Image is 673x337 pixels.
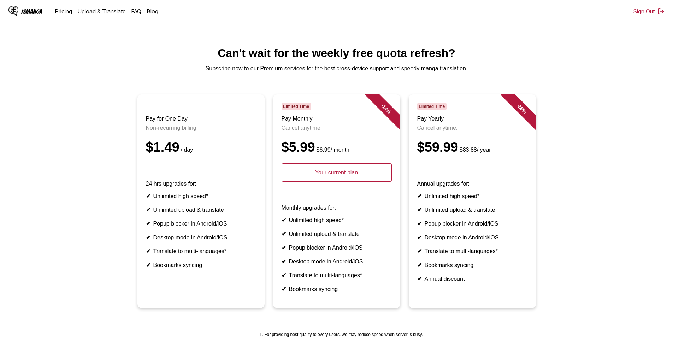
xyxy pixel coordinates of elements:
[458,147,491,153] small: / year
[282,272,392,279] li: Translate to multi-languages*
[282,217,286,223] b: ✔
[315,147,349,153] small: / month
[417,116,527,122] h3: Pay Yearly
[417,262,422,268] b: ✔
[146,193,256,199] li: Unlimited high speed*
[417,103,447,110] span: Limited Time
[146,140,256,155] div: $1.49
[282,140,392,155] div: $5.99
[282,231,286,237] b: ✔
[657,8,665,15] img: Sign out
[146,125,256,131] p: Non-recurring billing
[146,181,256,187] p: 24 hrs upgrades for:
[282,244,392,251] li: Popup blocker in Android/iOS
[417,262,527,268] li: Bookmarks syncing
[417,275,527,282] li: Annual discount
[417,220,527,227] li: Popup blocker in Android/iOS
[417,207,527,213] li: Unlimited upload & translate
[21,8,42,15] div: IsManga
[417,125,527,131] p: Cancel anytime.
[282,217,392,223] li: Unlimited high speed*
[264,332,423,337] li: For providing best quality to every users, we may reduce speed when server is busy.
[633,8,665,15] button: Sign Out
[282,116,392,122] h3: Pay Monthly
[146,116,256,122] h3: Pay for One Day
[417,234,527,241] li: Desktop mode in Android/iOS
[417,193,527,199] li: Unlimited high speed*
[317,147,331,153] s: $6.99
[500,87,543,130] div: - 28 %
[179,147,193,153] small: / day
[282,231,392,237] li: Unlimited upload & translate
[6,47,667,60] h1: Can't wait for the weekly free quota refresh?
[282,258,392,265] li: Desktop mode in Android/iOS
[146,234,150,240] b: ✔
[146,220,256,227] li: Popup blocker in Android/iOS
[417,140,527,155] div: $59.99
[146,207,256,213] li: Unlimited upload & translate
[146,262,150,268] b: ✔
[146,248,256,255] li: Translate to multi-languages*
[417,221,422,227] b: ✔
[417,207,422,213] b: ✔
[282,258,286,265] b: ✔
[146,193,150,199] b: ✔
[417,193,422,199] b: ✔
[131,8,141,15] a: FAQ
[147,8,158,15] a: Blog
[282,286,392,292] li: Bookmarks syncing
[146,234,256,241] li: Desktop mode in Android/iOS
[417,181,527,187] p: Annual upgrades for:
[282,163,392,182] p: Your current plan
[282,125,392,131] p: Cancel anytime.
[78,8,126,15] a: Upload & Translate
[417,276,422,282] b: ✔
[417,248,422,254] b: ✔
[282,103,311,110] span: Limited Time
[55,8,72,15] a: Pricing
[282,286,286,292] b: ✔
[417,234,422,240] b: ✔
[146,221,150,227] b: ✔
[282,272,286,278] b: ✔
[146,207,150,213] b: ✔
[8,6,55,17] a: IsManga LogoIsManga
[146,248,150,254] b: ✔
[146,262,256,268] li: Bookmarks syncing
[417,248,527,255] li: Translate to multi-languages*
[6,65,667,72] p: Subscribe now to our Premium services for the best cross-device support and speedy manga translat...
[282,245,286,251] b: ✔
[282,205,392,211] p: Monthly upgrades for:
[460,147,477,153] s: $83.88
[365,87,407,130] div: - 14 %
[8,6,18,16] img: IsManga Logo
